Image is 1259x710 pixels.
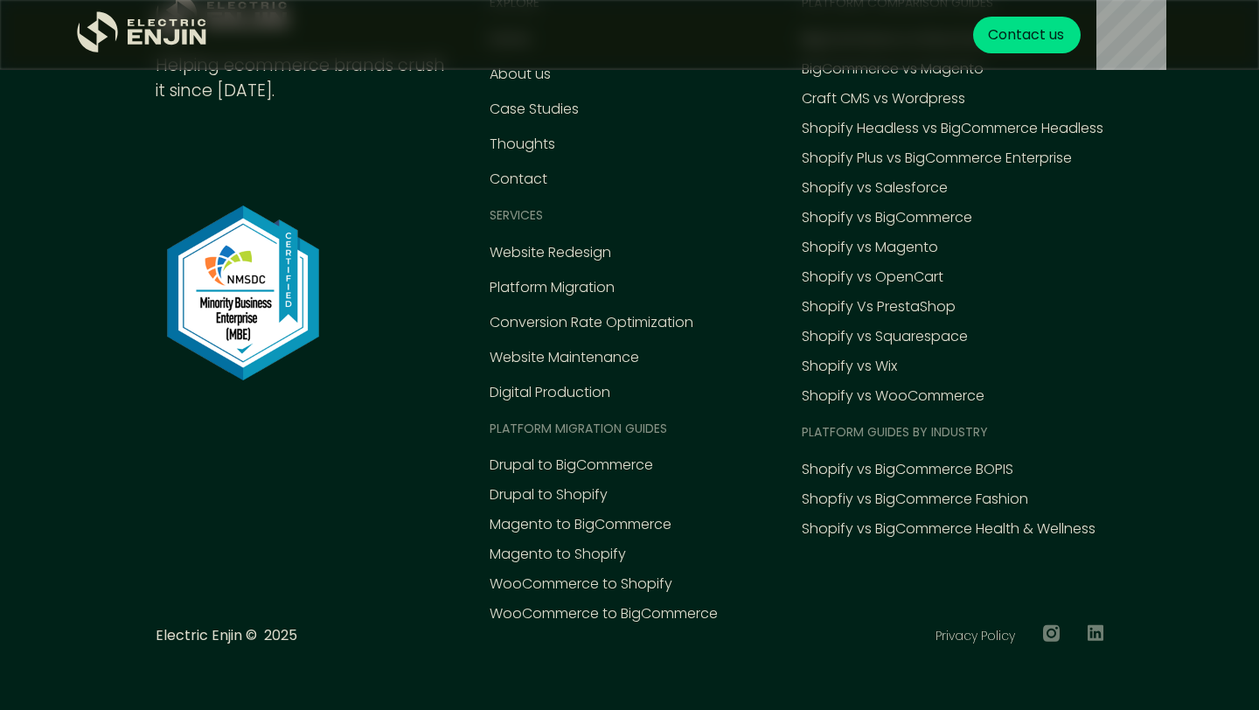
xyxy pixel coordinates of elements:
a: Shopify vs Squarespace [802,326,968,347]
a: Shopify Plus vs BigCommerce Enterprise [802,148,1072,169]
div: Helping ecommerce brands crush it since [DATE]. [156,53,448,104]
a: Thoughts [490,134,555,155]
div: Platform MIGRATION Guides [490,420,667,438]
a: Drupal to Shopify [490,484,608,505]
a: Case Studies [490,99,579,120]
a: Shopify vs Salesforce [802,177,948,198]
a: Shopify Vs PrestaShop [802,296,956,317]
div: Contact us [988,24,1064,45]
a: Shopify vs Wix [802,356,897,377]
a: WooCommerce to BigCommerce [490,603,718,624]
div: Services [490,206,543,225]
a: Shopify vs Magento [802,237,938,258]
a: Contact us [973,17,1081,53]
a: Magento to Shopify [490,544,626,565]
a: Platform Migration [490,277,615,298]
a: Shopify vs WooCommerce [802,386,984,407]
a: Drupal to BigCommerce [490,455,653,476]
a: Website Redesign [490,242,611,263]
a: WooCommerce to Shopify [490,574,672,595]
a: Conversion Rate Optimization [490,312,693,333]
a: Shopify vs BigCommerce BOPIS [802,459,1013,480]
a: Shopfiy vs BigCommerce Fashion [802,489,1028,510]
a: Magento to BigCommerce [490,514,671,535]
a: Contact [490,169,547,190]
a: Website Maintenance [490,347,639,368]
a: Privacy Policy [936,627,1015,645]
a: Digital Production [490,382,610,403]
a: home [77,11,208,59]
a: Shopify vs OpenCart [802,267,943,288]
a: Shopify Headless vs BigCommerce Headless [802,118,1103,139]
a: Shopify vs BigCommerce [802,207,972,228]
p: Electric Enjin © 2025 [156,625,297,646]
a: Shopify vs BigCommerce Health & Wellness [802,519,1096,539]
a: Craft CMS vs Wordpress [802,88,965,109]
a: About us [490,64,551,85]
div: Platform guides by industry [802,423,988,442]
